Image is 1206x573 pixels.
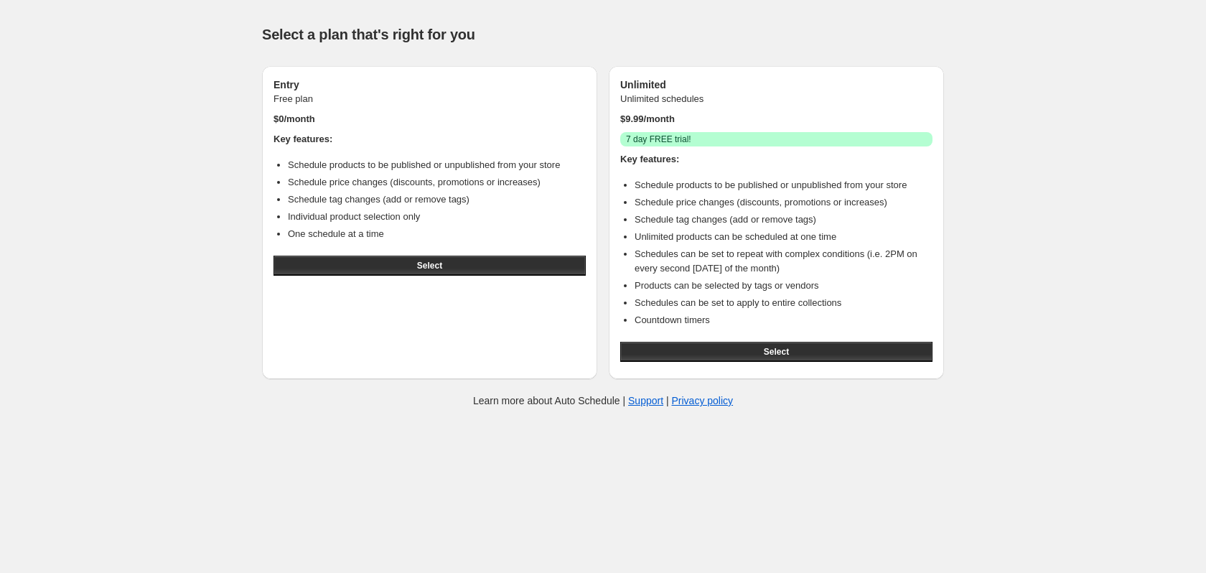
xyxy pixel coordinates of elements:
li: Countdown timers [635,313,932,327]
button: Select [620,342,932,362]
p: Learn more about Auto Schedule | | [473,393,733,408]
button: Select [274,256,586,276]
span: 7 day FREE trial! [626,134,691,145]
span: Select [417,260,442,271]
li: Products can be selected by tags or vendors [635,279,932,293]
li: Schedule price changes (discounts, promotions or increases) [288,175,586,190]
p: Unlimited schedules [620,92,932,106]
li: Individual product selection only [288,210,586,224]
span: Select [764,346,789,358]
li: Unlimited products can be scheduled at one time [635,230,932,244]
h3: Unlimited [620,78,932,92]
li: Schedule products to be published or unpublished from your store [635,178,932,192]
a: Privacy policy [672,395,734,406]
li: Schedules can be set to apply to entire collections [635,296,932,310]
h4: Key features: [274,132,586,146]
li: Schedule price changes (discounts, promotions or increases) [635,195,932,210]
a: Support [628,395,663,406]
li: Schedule products to be published or unpublished from your store [288,158,586,172]
p: $ 0 /month [274,112,586,126]
h4: Key features: [620,152,932,167]
li: One schedule at a time [288,227,586,241]
li: Schedule tag changes (add or remove tags) [635,213,932,227]
p: $ 9.99 /month [620,112,932,126]
li: Schedule tag changes (add or remove tags) [288,192,586,207]
li: Schedules can be set to repeat with complex conditions (i.e. 2PM on every second [DATE] of the mo... [635,247,932,276]
h1: Select a plan that's right for you [262,26,944,43]
h3: Entry [274,78,586,92]
p: Free plan [274,92,586,106]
